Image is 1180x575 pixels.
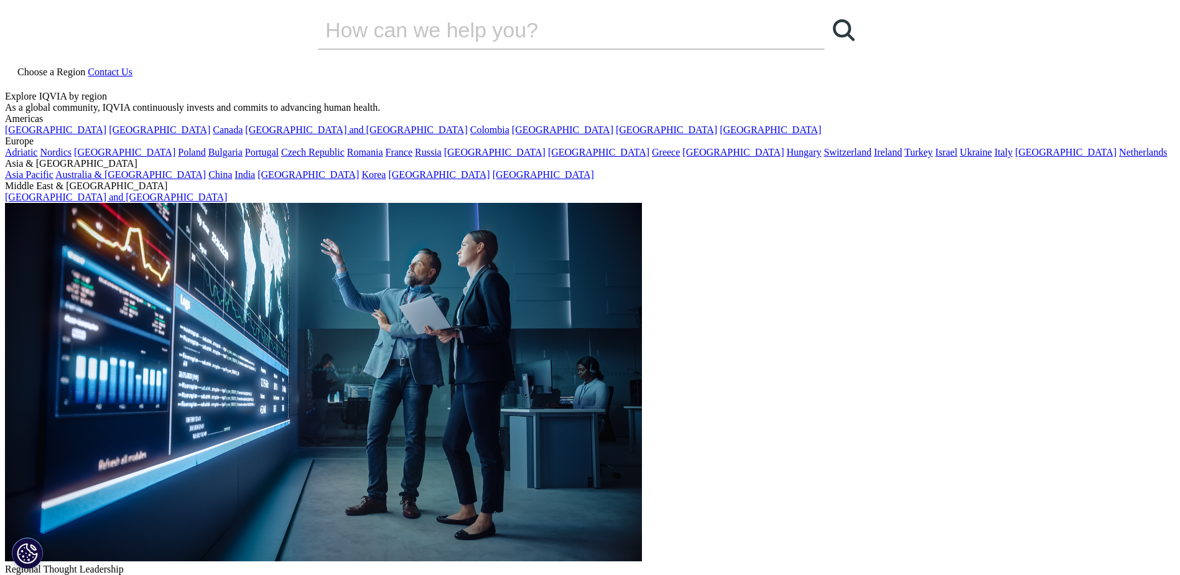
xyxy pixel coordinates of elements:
a: Russia [415,147,442,157]
a: Switzerland [824,147,871,157]
a: [GEOGRAPHIC_DATA] [444,147,546,157]
a: [GEOGRAPHIC_DATA] [258,169,359,180]
a: Nordics [40,147,72,157]
a: Netherlands [1119,147,1167,157]
a: Canada [213,124,243,135]
a: Bulgaria [208,147,243,157]
a: Italy [995,147,1013,157]
a: Portugal [245,147,279,157]
a: Romania [347,147,383,157]
a: Korea [361,169,386,180]
a: [GEOGRAPHIC_DATA] and [GEOGRAPHIC_DATA] [5,192,227,202]
svg: Search [833,19,855,41]
a: Contact Us [88,67,132,77]
div: Explore IQVIA by region [5,91,1175,102]
a: Australia & [GEOGRAPHIC_DATA] [55,169,206,180]
a: Colombia [470,124,509,135]
a: [GEOGRAPHIC_DATA] [5,124,106,135]
div: As a global community, IQVIA continuously invests and commits to advancing human health. [5,102,1175,113]
a: [GEOGRAPHIC_DATA] [512,124,613,135]
a: India [235,169,255,180]
div: Regional Thought Leadership [5,564,1175,575]
a: [GEOGRAPHIC_DATA] [388,169,490,180]
a: [GEOGRAPHIC_DATA] [548,147,649,157]
a: [GEOGRAPHIC_DATA] [1015,147,1117,157]
a: China [208,169,232,180]
img: 2093_analyzing-data-using-big-screen-display-and-laptop.png [5,203,642,561]
a: [GEOGRAPHIC_DATA] and [GEOGRAPHIC_DATA] [245,124,467,135]
a: Adriatic [5,147,37,157]
div: Asia & [GEOGRAPHIC_DATA] [5,158,1175,169]
a: [GEOGRAPHIC_DATA] [74,147,175,157]
span: Choose a Region [17,67,85,77]
div: Europe [5,136,1175,147]
a: [GEOGRAPHIC_DATA] [616,124,717,135]
div: Middle East & [GEOGRAPHIC_DATA] [5,180,1175,192]
div: Americas [5,113,1175,124]
a: [GEOGRAPHIC_DATA] [720,124,821,135]
a: Hungary [786,147,821,157]
button: Cookie-Einstellungen [12,538,43,569]
a: [GEOGRAPHIC_DATA] [109,124,210,135]
a: Poland [178,147,205,157]
a: [GEOGRAPHIC_DATA] [682,147,784,157]
a: Greece [652,147,680,157]
a: Asia Pacific [5,169,53,180]
input: Search [318,11,789,49]
a: Ukraine [960,147,992,157]
a: Ireland [874,147,902,157]
a: France [386,147,413,157]
a: Czech Republic [281,147,345,157]
a: Israel [936,147,958,157]
a: Search [825,11,862,49]
a: [GEOGRAPHIC_DATA] [493,169,594,180]
a: Turkey [904,147,933,157]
